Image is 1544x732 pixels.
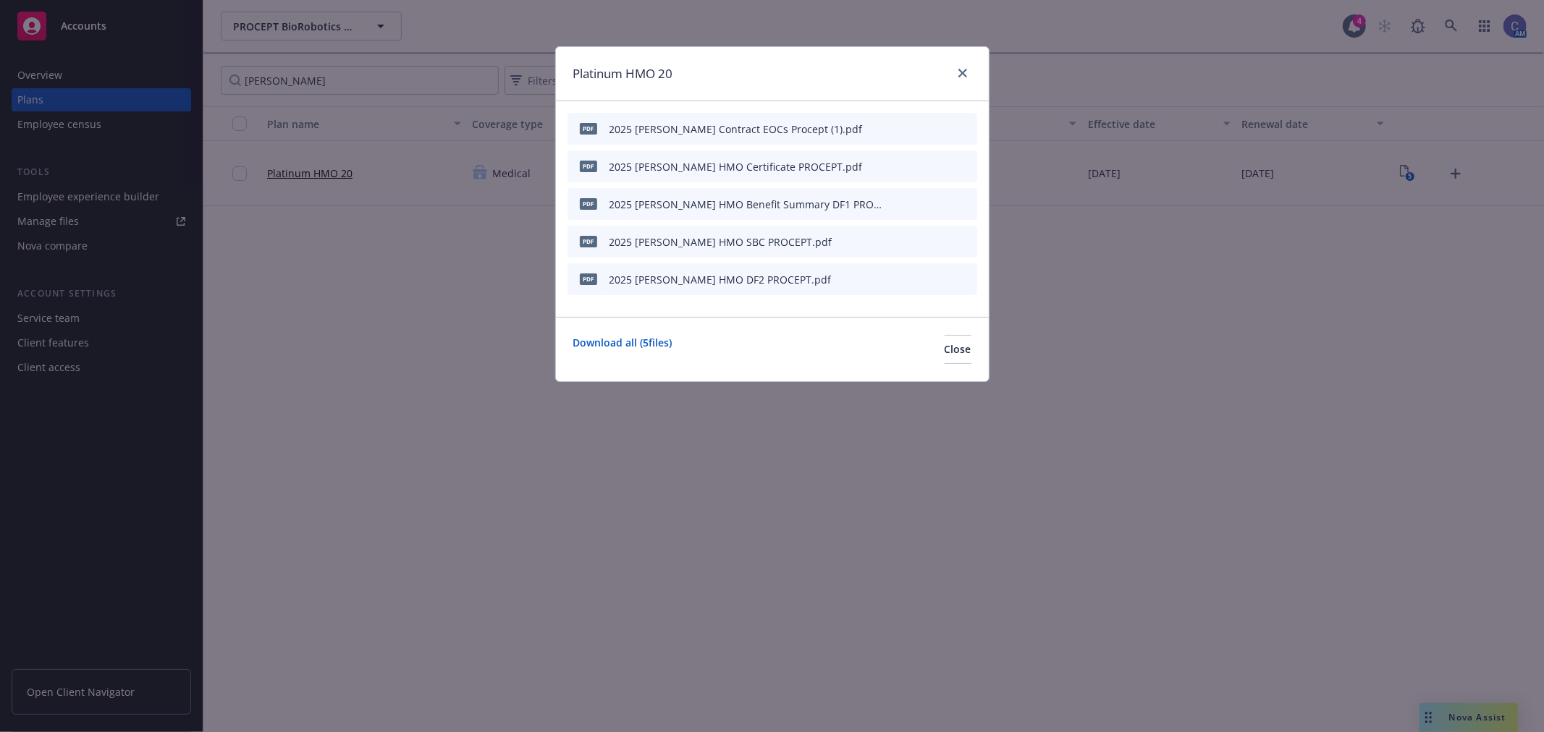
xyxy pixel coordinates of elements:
button: preview file [935,159,948,174]
a: Download all ( 5 files) [573,335,672,364]
span: pdf [580,123,597,134]
span: pdf [580,236,597,247]
span: pdf [580,273,597,284]
button: Close [945,335,971,364]
button: download file [912,197,924,212]
button: preview file [935,272,948,287]
div: 2025 [PERSON_NAME] HMO Benefit Summary DF1 PROCEPT.pdf [609,197,886,212]
button: archive file [960,272,971,287]
button: download file [912,122,924,137]
div: 2025 [PERSON_NAME] HMO SBC PROCEPT.pdf [609,234,832,250]
div: 2025 [PERSON_NAME] HMO Certificate PROCEPT.pdf [609,159,863,174]
span: Close [945,342,971,356]
h1: Platinum HMO 20 [573,64,673,83]
button: download file [912,234,924,250]
button: preview file [935,197,948,212]
button: preview file [935,234,948,250]
span: pdf [580,161,597,171]
button: download file [912,272,924,287]
button: archive file [960,234,971,250]
button: archive file [960,122,971,137]
span: pdf [580,198,597,209]
button: download file [912,159,924,174]
button: preview file [935,122,948,137]
button: archive file [960,159,971,174]
div: 2025 [PERSON_NAME] Contract EOCs Procept (1).pdf [609,122,863,137]
div: 2025 [PERSON_NAME] HMO DF2 PROCEPT.pdf [609,272,832,287]
a: close [954,64,971,82]
button: archive file [960,197,971,212]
